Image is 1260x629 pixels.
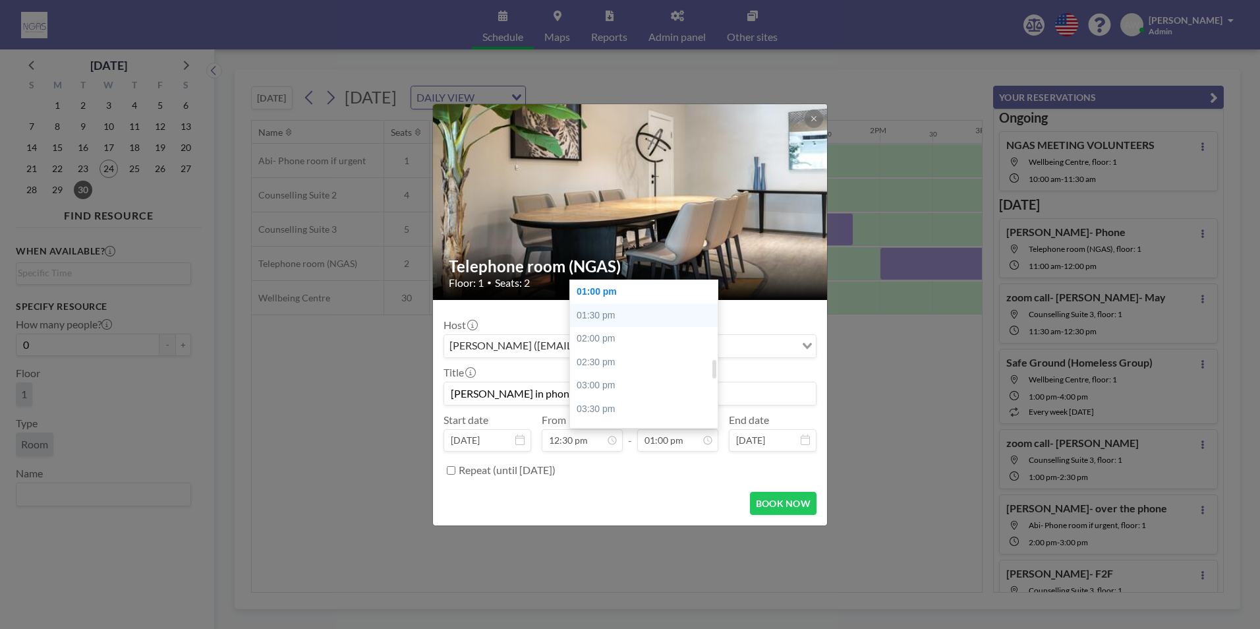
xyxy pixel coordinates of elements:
[628,418,632,447] span: -
[729,413,769,427] label: End date
[444,413,488,427] label: Start date
[487,278,492,287] span: •
[570,280,724,304] div: 01:00 pm
[570,327,724,351] div: 02:00 pm
[447,338,718,355] span: [PERSON_NAME] ([EMAIL_ADDRESS][DOMAIN_NAME])
[570,421,724,445] div: 04:00 pm
[459,464,556,477] label: Repeat (until [DATE])
[449,276,484,289] span: Floor: 1
[750,492,816,515] button: BOOK NOW
[444,318,476,332] label: Host
[570,351,724,374] div: 02:30 pm
[495,276,530,289] span: Seats: 2
[444,335,816,357] div: Search for option
[719,338,794,355] input: Search for option
[444,382,816,405] input: Abi's reservation
[444,366,474,379] label: Title
[570,398,724,421] div: 03:30 pm
[449,256,813,276] h2: Telephone room (NGAS)
[433,70,828,334] img: 537.jpg
[570,304,724,328] div: 01:30 pm
[570,374,724,398] div: 03:00 pm
[542,413,566,427] label: From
